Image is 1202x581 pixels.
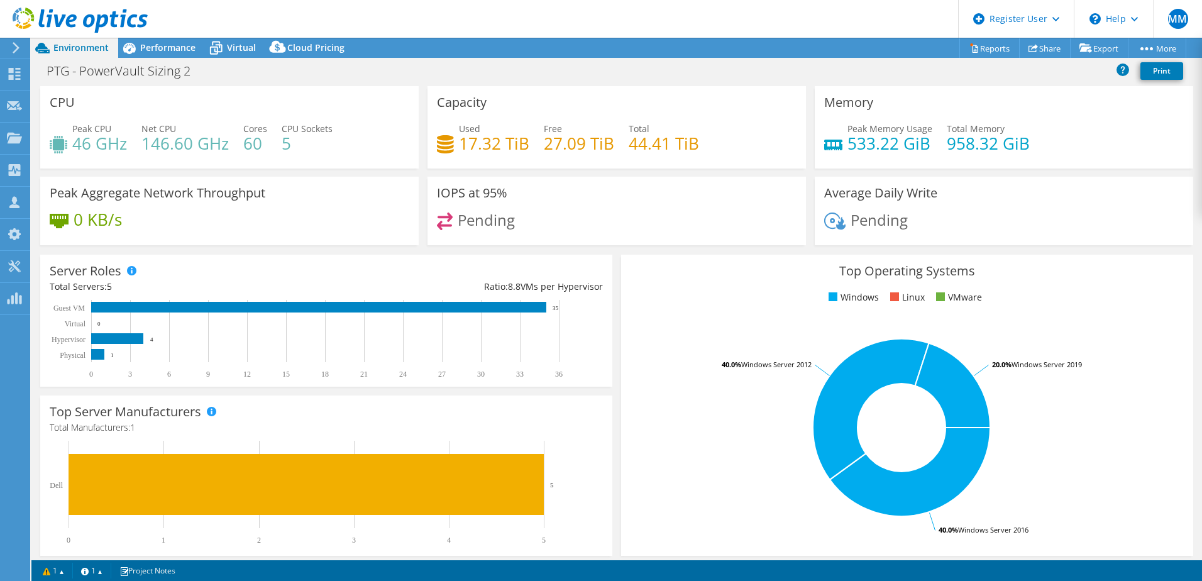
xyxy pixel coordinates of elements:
text: 3 [352,536,356,545]
span: Environment [53,41,109,53]
a: More [1128,38,1186,58]
span: Cloud Pricing [287,41,345,53]
span: 5 [107,280,112,292]
li: VMware [933,290,982,304]
h3: Top Server Manufacturers [50,405,201,419]
span: 1 [130,421,135,433]
span: Peak CPU [72,123,111,135]
h3: CPU [50,96,75,109]
h4: 958.32 GiB [947,136,1030,150]
h4: 60 [243,136,267,150]
span: CPU Sockets [282,123,333,135]
tspan: 40.0% [939,525,958,534]
text: Physical [60,351,85,360]
li: Windows [825,290,879,304]
h4: 146.60 GHz [141,136,229,150]
text: 9 [206,370,210,379]
text: 30 [477,370,485,379]
tspan: Windows Server 2019 [1012,360,1082,369]
span: Total [629,123,649,135]
a: Export [1070,38,1128,58]
h4: 5 [282,136,333,150]
h3: Server Roles [50,264,121,278]
h4: 27.09 TiB [544,136,614,150]
div: Ratio: VMs per Hypervisor [326,280,603,294]
text: 2 [257,536,261,545]
text: 15 [282,370,290,379]
text: 0 [97,321,101,327]
h3: Capacity [437,96,487,109]
text: 18 [321,370,329,379]
span: Peak Memory Usage [847,123,932,135]
div: Total Servers: [50,280,326,294]
span: Used [459,123,480,135]
text: 12 [243,370,251,379]
tspan: Windows Server 2012 [741,360,812,369]
text: 1 [111,352,114,358]
h3: Memory [824,96,873,109]
text: 21 [360,370,368,379]
h4: 17.32 TiB [459,136,529,150]
tspan: Windows Server 2016 [958,525,1028,534]
h3: Top Operating Systems [631,264,1184,278]
text: 3 [128,370,132,379]
h3: IOPS at 95% [437,186,507,200]
a: 1 [34,563,73,578]
text: Virtual [65,319,86,328]
span: Total Memory [947,123,1005,135]
span: MM [1168,9,1188,29]
text: 5 [550,481,554,489]
span: Free [544,123,562,135]
h4: 533.22 GiB [847,136,932,150]
a: Project Notes [111,563,184,578]
text: 36 [555,370,563,379]
text: 1 [162,536,165,545]
a: Share [1019,38,1071,58]
text: 6 [167,370,171,379]
span: Performance [140,41,196,53]
h4: 0 KB/s [74,213,122,226]
text: Hypervisor [52,335,85,344]
h4: 44.41 TiB [629,136,699,150]
span: Cores [243,123,267,135]
text: 0 [89,370,93,379]
text: Dell [50,481,63,490]
svg: \n [1089,13,1101,25]
tspan: 40.0% [722,360,741,369]
h4: Total Manufacturers: [50,421,603,434]
span: Virtual [227,41,256,53]
text: 4 [150,336,153,343]
a: 1 [72,563,111,578]
span: Pending [458,209,515,230]
h3: Average Daily Write [824,186,937,200]
a: Reports [959,38,1020,58]
h3: Peak Aggregate Network Throughput [50,186,265,200]
li: Linux [887,290,925,304]
span: Net CPU [141,123,176,135]
text: 0 [67,536,70,545]
text: 24 [399,370,407,379]
tspan: 20.0% [992,360,1012,369]
span: Pending [851,209,908,230]
text: 27 [438,370,446,379]
text: 4 [447,536,451,545]
a: Print [1140,62,1183,80]
text: 5 [542,536,546,545]
text: 33 [516,370,524,379]
h4: 46 GHz [72,136,127,150]
span: 8.8 [508,280,521,292]
h1: PTG - PowerVault Sizing 2 [41,64,210,78]
text: Guest VM [53,304,85,313]
text: 35 [553,305,559,311]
